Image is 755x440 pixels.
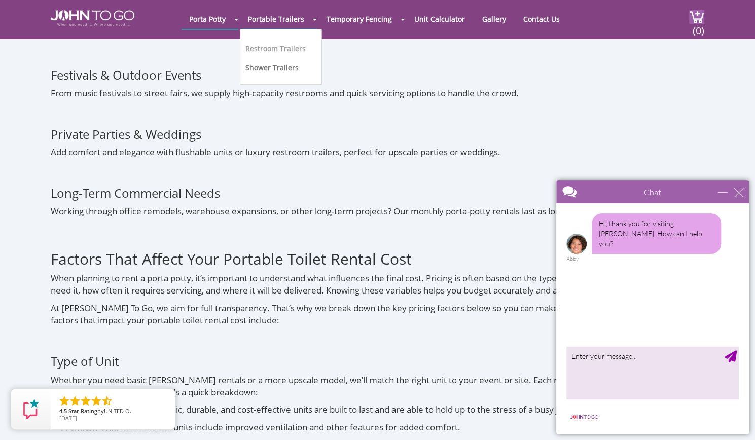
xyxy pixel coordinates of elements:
[69,395,81,407] li: 
[516,9,567,29] a: Contact Us
[689,10,704,24] img: cart a
[51,87,704,99] p: From music festivals to street fairs, we supply high-capacity restrooms and quick servicing optio...
[51,168,704,200] h3: Long-Term Commercial Needs
[104,407,131,415] span: UNITED O.
[59,414,77,422] span: [DATE]
[182,9,233,29] a: Porta Potty
[319,9,400,29] a: Temporary Fencing
[240,9,312,29] a: Portable Trailers
[51,374,704,398] p: Whether you need basic [PERSON_NAME] rentals or a more upscale model, we’ll match the right unit ...
[51,10,134,26] img: JOHN to go
[51,50,704,82] h3: Festivals & Outdoor Events
[51,337,704,368] h3: Type of Unit
[51,272,704,297] p: When planning to rent a porta potty, it’s important to understand what influences the final cost....
[51,109,704,141] h3: Private Parties & Weddings
[61,403,704,415] li: These basic, durable, and cost-effective units are built to last and are able to hold up to the s...
[68,407,97,415] span: Star Rating
[90,395,102,407] li: 
[550,174,755,440] iframe: Live Chat Box
[101,395,113,407] li: 
[58,395,70,407] li: 
[80,395,92,407] li: 
[692,16,704,38] span: (0)
[407,9,473,29] a: Unit Calculator
[61,421,119,432] strong: Premium Unit:
[51,146,704,158] p: Add comfort and elegance with flushable units or luxury restroom trailers, perfect for upscale pa...
[51,302,704,327] p: At [PERSON_NAME] To Go, we aim for full transparency. That’s why we break down the key pricing fa...
[51,228,704,267] h2: Factors That Affect Your Portable Toilet Rental Cost
[59,407,67,415] span: 4.5
[59,408,167,415] span: by
[475,9,514,29] a: Gallery
[51,205,704,217] p: Working through office remodels, warehouse expansions, or other long-term projects? Our monthly p...
[61,421,704,433] li: These deluxe units include improved ventilation and other features for added comfort.
[21,399,41,419] img: Review Rating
